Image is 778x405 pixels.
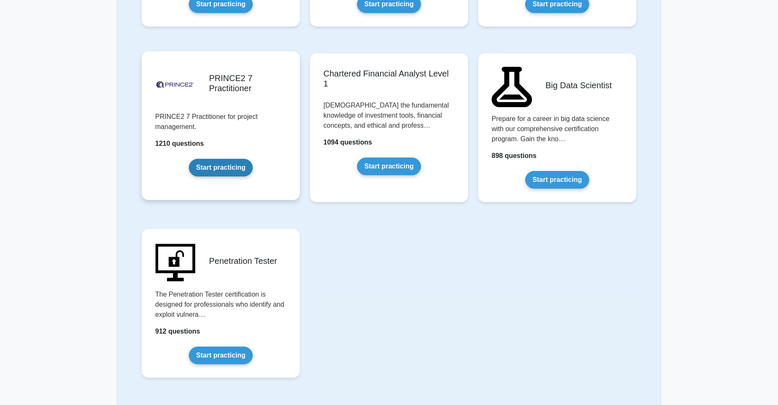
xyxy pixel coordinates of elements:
[525,171,589,189] a: Start practicing
[357,158,421,175] a: Start practicing
[189,347,252,364] a: Start practicing
[189,159,252,176] a: Start practicing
